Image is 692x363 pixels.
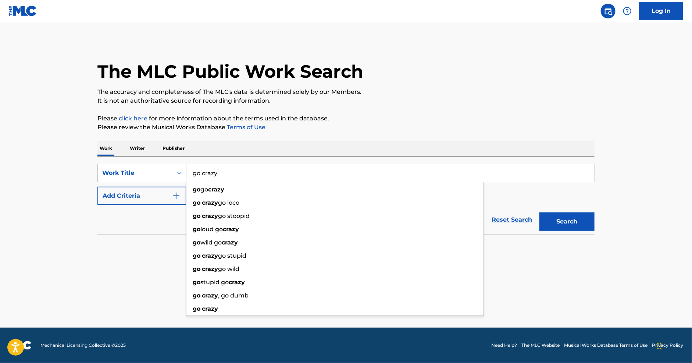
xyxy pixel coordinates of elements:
a: Reset Search [488,212,536,228]
span: stupid go [200,279,229,286]
p: Work [97,141,114,156]
strong: crazy [229,279,245,286]
strong: go [193,199,200,206]
button: Add Criteria [97,187,186,205]
a: Log In [639,2,683,20]
span: go wild [218,265,239,272]
a: Musical Works Database Terms of Use [564,342,648,349]
strong: go [193,252,200,259]
p: Publisher [160,141,187,156]
strong: crazy [208,186,224,193]
a: Public Search [601,4,616,18]
strong: crazy [202,212,218,219]
span: go [200,186,208,193]
strong: go [193,186,200,193]
form: Search Form [97,164,595,235]
span: go loco [218,199,239,206]
a: Need Help? [491,342,517,349]
img: logo [9,341,32,350]
strong: crazy [202,265,218,272]
div: Work Title [102,169,168,177]
span: loud go [200,226,223,233]
a: The MLC Website [521,342,560,349]
strong: crazy [202,305,218,312]
span: go stoopid [218,212,250,219]
a: Terms of Use [225,124,265,131]
strong: crazy [222,239,238,246]
strong: go [193,279,200,286]
a: Privacy Policy [652,342,683,349]
p: It is not an authoritative source for recording information. [97,96,595,105]
p: The accuracy and completeness of The MLC's data is determined solely by our Members. [97,88,595,96]
p: Please for more information about the terms used in the database. [97,114,595,123]
img: MLC Logo [9,6,37,16]
h1: The MLC Public Work Search [97,60,363,82]
strong: crazy [223,226,239,233]
div: Drag [657,335,662,357]
button: Search [539,212,595,231]
p: Please review the Musical Works Database [97,123,595,132]
strong: go [193,292,200,299]
strong: go [193,239,200,246]
span: Mechanical Licensing Collective © 2025 [40,342,126,349]
span: go stupid [218,252,246,259]
img: search [604,7,613,15]
span: , go dumb [218,292,249,299]
strong: go [193,305,200,312]
strong: go [193,265,200,272]
strong: crazy [202,252,218,259]
strong: go [193,226,200,233]
p: Writer [128,141,147,156]
img: help [623,7,632,15]
strong: go [193,212,200,219]
div: Help [620,4,635,18]
span: wild go [200,239,222,246]
img: 9d2ae6d4665cec9f34b9.svg [172,191,181,200]
strong: crazy [202,199,218,206]
a: click here [119,115,147,122]
iframe: Chat Widget [655,328,692,363]
strong: crazy [202,292,218,299]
